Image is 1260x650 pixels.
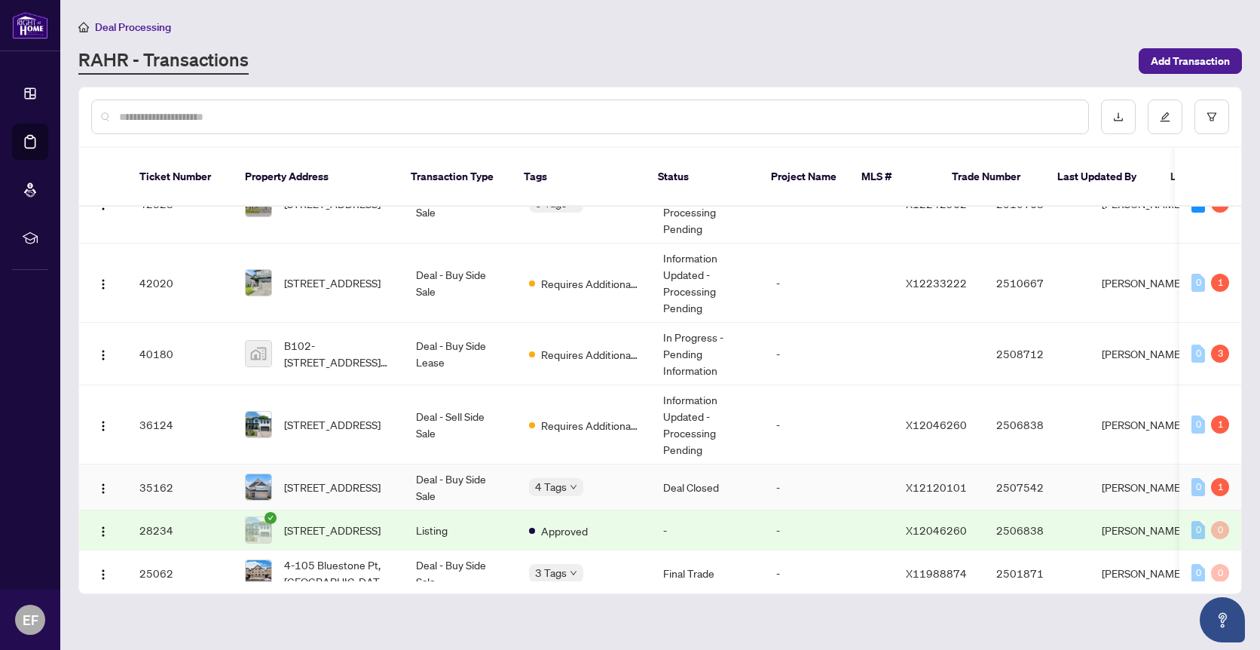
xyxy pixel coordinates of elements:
span: filter [1206,112,1217,122]
td: 36124 [127,385,233,465]
button: Logo [91,271,115,295]
button: Logo [91,518,115,542]
td: 42020 [127,244,233,323]
span: [STREET_ADDRESS] [284,479,381,495]
button: Logo [91,475,115,499]
span: [STREET_ADDRESS] [284,522,381,538]
td: In Progress - Pending Information [651,323,764,385]
td: [PERSON_NAME] [1090,323,1203,385]
td: 40180 [127,323,233,385]
td: [PERSON_NAME] [1090,510,1203,550]
td: - [764,323,894,385]
td: Listing [404,510,517,550]
img: logo [12,11,48,39]
img: Logo [97,349,109,361]
div: 0 [1191,274,1205,292]
td: 2507542 [984,465,1090,510]
td: [PERSON_NAME] [1090,385,1203,465]
div: 1 [1211,478,1229,496]
div: 0 [1191,415,1205,434]
td: - [764,385,894,465]
span: download [1113,112,1124,122]
td: Information Updated - Processing Pending [651,385,764,465]
button: filter [1194,100,1229,134]
td: - [764,465,894,510]
img: Logo [97,483,109,495]
img: Logo [97,278,109,290]
span: X12120101 [906,480,967,494]
td: 35162 [127,465,233,510]
button: Logo [91,561,115,585]
div: 0 [1191,564,1205,582]
img: thumbnail-img [246,412,271,437]
span: down [570,483,577,491]
th: Ticket Number [127,148,233,207]
button: Open asap [1200,597,1245,642]
td: 25062 [127,550,233,596]
span: [STREET_ADDRESS] [284,416,381,433]
th: Status [646,148,759,207]
button: Add Transaction [1139,48,1242,74]
td: 28234 [127,510,233,550]
span: home [78,22,89,32]
td: Deal - Buy Side Sale [404,465,517,510]
button: download [1101,100,1136,134]
span: Requires Additional Docs [541,417,639,434]
span: Deal Processing [95,20,171,34]
td: 2508712 [984,323,1090,385]
th: Tags [512,148,646,207]
td: Information Updated - Processing Pending [651,244,764,323]
td: [PERSON_NAME] [1090,550,1203,596]
td: - [651,510,764,550]
span: 3 Tags [535,564,567,581]
th: Last Updated By [1045,148,1158,207]
span: Requires Additional Docs [541,275,639,292]
td: 2510667 [984,244,1090,323]
td: 2501871 [984,550,1090,596]
td: Deal - Buy Side Sale [404,244,517,323]
img: Logo [97,526,109,538]
th: Property Address [233,148,399,207]
td: 2506838 [984,510,1090,550]
span: 4 Tags [535,478,567,495]
th: MLS # [849,148,940,207]
div: 1 [1211,415,1229,434]
div: 0 [1191,478,1205,496]
a: RAHR - Transactions [78,48,249,75]
button: Logo [91,342,115,366]
div: 1 [1211,274,1229,292]
span: Requires Additional Docs [541,346,639,363]
button: Logo [91,412,115,437]
img: thumbnail-img [246,474,271,500]
img: thumbnail-img [246,270,271,296]
td: Deal - Sell Side Sale [404,385,517,465]
div: 3 [1211,345,1229,363]
div: 0 [1211,521,1229,539]
span: X12233222 [906,276,967,290]
td: - [764,510,894,550]
span: edit [1160,112,1170,122]
img: thumbnail-img [246,560,271,586]
td: Deal Closed [651,465,764,510]
th: Transaction Type [399,148,512,207]
span: X12046260 [906,418,967,431]
td: Deal - Buy Side Lease [404,323,517,385]
span: 4-105 Bluestone Pt, [GEOGRAPHIC_DATA] - [GEOGRAPHIC_DATA], [GEOGRAPHIC_DATA] K4A 0X7, [GEOGRAPHIC... [284,556,392,590]
img: Logo [97,569,109,581]
td: 2506838 [984,385,1090,465]
div: 0 [1211,564,1229,582]
img: Logo [97,420,109,432]
span: check-circle [265,512,277,524]
button: edit [1148,100,1182,134]
td: Final Trade [651,550,764,596]
img: thumbnail-img [246,517,271,543]
span: Add Transaction [1151,49,1230,73]
span: EF [23,609,38,630]
td: - [764,244,894,323]
div: 0 [1191,345,1205,363]
td: Deal - Buy Side Sale [404,550,517,596]
span: B102-[STREET_ADDRESS][GEOGRAPHIC_DATA][STREET_ADDRESS][GEOGRAPHIC_DATA] [284,337,392,370]
th: Project Name [759,148,849,207]
td: [PERSON_NAME] [1090,465,1203,510]
th: Trade Number [940,148,1045,207]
